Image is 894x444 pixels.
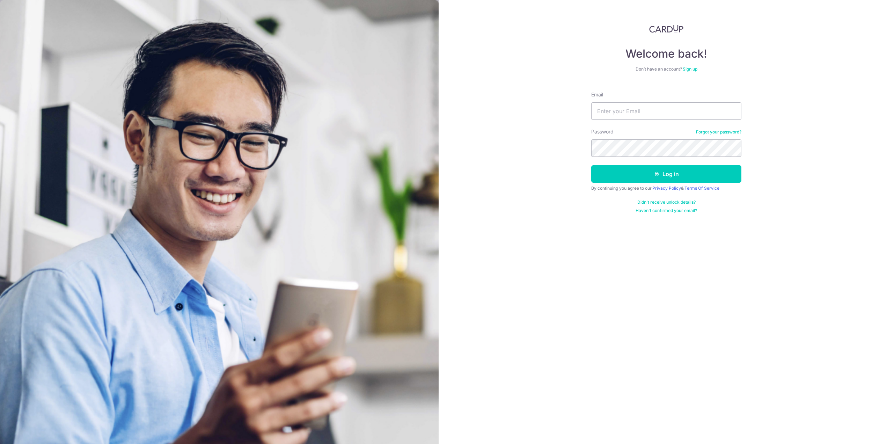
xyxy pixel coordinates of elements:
[636,208,697,213] a: Haven't confirmed your email?
[591,66,741,72] div: Don’t have an account?
[637,199,696,205] a: Didn't receive unlock details?
[696,129,741,135] a: Forgot your password?
[684,185,719,191] a: Terms Of Service
[683,66,697,72] a: Sign up
[591,185,741,191] div: By continuing you agree to our &
[652,185,681,191] a: Privacy Policy
[591,102,741,120] input: Enter your Email
[591,165,741,183] button: Log in
[591,128,614,135] label: Password
[649,24,683,33] img: CardUp Logo
[591,47,741,61] h4: Welcome back!
[591,91,603,98] label: Email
